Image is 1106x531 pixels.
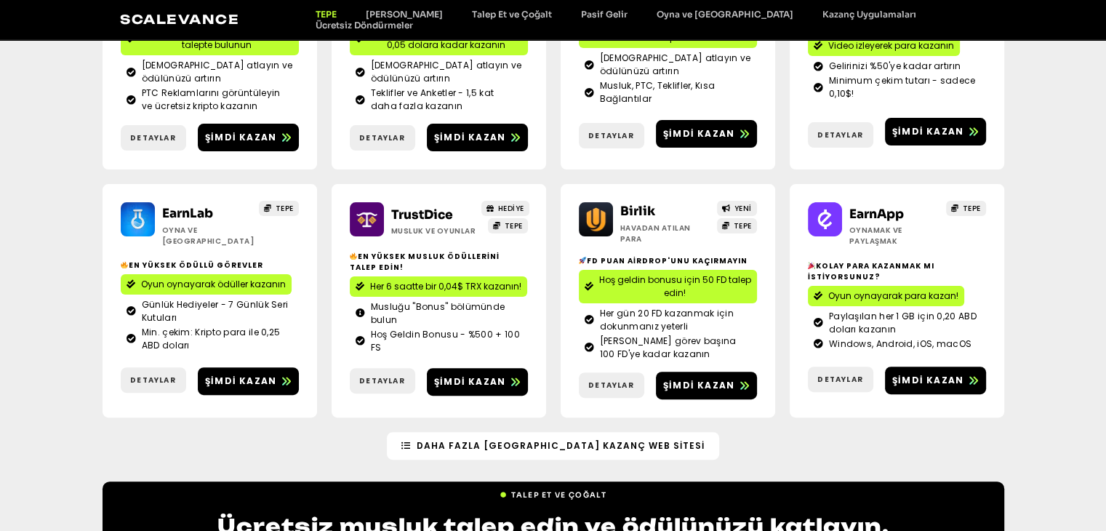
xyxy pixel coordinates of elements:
[359,375,405,386] font: Detaylar
[434,131,505,143] font: Şimdi kazan
[316,9,337,20] font: TEPE
[481,201,529,216] a: HEDİYE
[620,223,691,244] font: Havadan atılan para
[121,125,186,151] a: Detaylar
[498,203,524,214] font: HEDİYE
[808,367,873,392] a: Detaylar
[301,9,351,20] a: TEPE
[663,379,734,391] font: Şimdi kazan
[808,260,934,282] font: Kolay Para Kazanmak mı İstiyorsunuz?
[350,276,527,297] a: Her 6 saatte bir 0,04$ TRX kazanın!
[120,12,239,27] a: Scalevance
[588,130,634,141] font: Detaylar
[162,206,213,221] a: EarnLab
[205,131,276,143] font: Şimdi kazan
[142,298,289,324] font: Günlük Hediyeler - 7 Günlük Seri Kutuları
[579,257,586,264] img: 🚀
[316,20,413,31] font: Ücretsiz Döndürmeler
[808,122,873,148] a: Detaylar
[828,39,954,52] font: Video izleyerek para kazanın
[642,9,808,20] a: Oyna ve [GEOGRAPHIC_DATA]
[817,129,863,140] font: Detaylar
[885,118,986,145] a: Şimdi kazan
[350,252,357,260] img: 🔥
[198,124,299,151] a: Şimdi kazan
[817,374,863,385] font: Detaylar
[121,274,292,295] a: Oyun oynayarak ödüller kazanın
[892,125,963,137] font: Şimdi kazan
[350,125,415,151] a: Detaylar
[829,74,976,100] font: Minimum çekim tutarı - sadece 0,10$!
[587,255,748,266] font: Fd puan airdrop'unu kaçırmayın
[121,261,128,268] img: 🔥
[829,338,971,350] font: Windows, Android, iOS, macOS
[656,120,757,148] a: Şimdi kazan
[579,372,644,398] a: Detaylar
[427,124,528,151] a: Şimdi kazan
[371,87,494,112] font: Teklifler ve Anketler - 1,5 kat daha fazla kazanın
[371,300,505,326] font: Musluğu "Bonus" bölümünde bulun
[946,201,986,216] a: TEPE
[301,9,986,31] nav: Menü
[600,307,734,332] font: Her gün 20 FD kazanmak için dokunmanız yeterli
[142,87,281,112] font: PTC Reklamlarını görüntüleyin ve ücretsiz kripto kazanın
[717,201,757,216] a: YENİ
[427,368,528,396] a: Şimdi kazan
[130,132,176,143] font: Detaylar
[434,375,505,388] font: Şimdi kazan
[129,260,263,271] font: En yüksek ödüllü görevler
[366,9,443,20] font: [PERSON_NAME]
[808,286,964,306] a: Oyun oynayarak para kazan!
[205,375,276,387] font: Şimdi kazan
[599,274,751,299] font: Hoş geldin bonusu için 50 FD talep edin!
[488,218,528,233] a: TEPE
[142,59,293,84] font: [DEMOGRAPHIC_DATA] atlayın ve ödülünüzü artırın
[121,367,186,393] a: Detaylar
[829,60,961,72] font: Gelirinizi %50'ye kadar artırın
[963,203,981,214] font: TEPE
[141,278,286,290] font: Oyun oynayarak ödüller kazanın
[822,9,916,20] font: Kazanç Uygulamaları
[457,9,566,20] a: Talep Et ve Çoğalt
[350,251,500,273] font: En yüksek musluk ödüllerini talep edin!
[885,367,986,394] a: Şimdi kazan
[198,367,299,395] a: Şimdi kazan
[351,9,457,20] a: [PERSON_NAME]
[162,225,255,247] font: Oyna ve [GEOGRAPHIC_DATA]
[849,207,904,222] a: EarnApp
[892,374,963,386] font: Şimdi kazan
[566,9,642,20] a: Pasif Gelir
[828,290,958,302] font: Oyun oynayarak para kazan!
[600,79,715,105] font: Musluk, PTC, Teklifler, Kısa Bağlantılar
[808,36,960,56] a: Video izleyerek para kazanın
[371,328,520,354] font: Hoş Geldin Bonusu - %500 + 100 FS
[620,204,655,219] a: Birlik
[734,203,752,214] font: YENİ
[579,270,757,303] a: Hoş geldin bonusu için 50 FD talep edin!
[600,52,751,77] font: [DEMOGRAPHIC_DATA] atlayın ve ödülünüzü artırın
[500,484,606,500] a: Talep Et ve Çoğalt
[808,262,815,269] img: 🎉
[350,368,415,394] a: Detaylar
[371,59,522,84] font: [DEMOGRAPHIC_DATA] atlayın ve ödülünüzü artırın
[849,225,902,247] font: Oynamak ve Paylaşmak
[391,207,453,223] a: TrustDice
[511,490,606,500] font: Talep Et ve Çoğalt
[579,123,644,148] a: Detaylar
[717,218,757,233] a: TEPE
[663,127,734,140] font: Şimdi kazan
[472,9,552,20] font: Talep Et ve Çoğalt
[130,375,176,386] font: Detaylar
[417,439,705,452] font: Daha Fazla [GEOGRAPHIC_DATA] Kazanç Web Sitesi
[657,9,793,20] font: Oyna ve [GEOGRAPHIC_DATA]
[276,203,294,214] font: TEPE
[505,220,523,231] font: TEPE
[581,9,628,20] font: Pasif Gelir
[588,380,634,391] font: Detaylar
[359,132,405,143] font: Detaylar
[259,201,299,216] a: TEPE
